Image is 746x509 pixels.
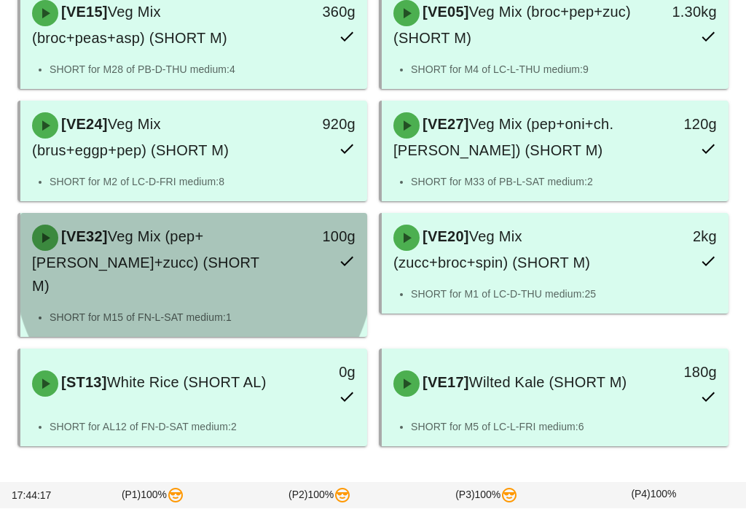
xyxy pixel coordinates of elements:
span: [VE20] [420,229,469,245]
div: 2kg [649,225,717,249]
span: [ST13] [58,375,107,391]
span: Veg Mix (broc+peas+asp) (SHORT M) [32,4,227,47]
span: Veg Mix (pep+[PERSON_NAME]+zucc) (SHORT M) [32,229,259,295]
li: SHORT for AL12 of FN-D-SAT medium:2 [50,419,356,435]
span: White Rice (SHORT AL) [107,375,267,391]
span: [VE32] [58,229,108,245]
div: 180g [649,361,717,384]
div: 120g [649,113,717,136]
span: Wilted Kale (SHORT M) [469,375,627,391]
span: Veg Mix (zucc+broc+spin) (SHORT M) [393,229,590,271]
div: 0g [288,361,356,384]
span: [VE05] [420,4,469,20]
div: (P3) 100% [404,484,570,508]
span: Veg Mix (brus+eggp+pep) (SHORT M) [32,117,229,159]
div: 360g [288,1,356,24]
div: 1.30kg [649,1,717,24]
span: [VE24] [58,117,108,133]
li: SHORT for M4 of LC-L-THU medium:9 [411,62,717,78]
li: SHORT for M5 of LC-L-FRI medium:6 [411,419,717,435]
li: SHORT for M28 of PB-D-THU medium:4 [50,62,356,78]
span: [VE15] [58,4,108,20]
li: SHORT for M33 of PB-L-SAT medium:2 [411,174,717,190]
span: Veg Mix (pep+oni+ch.[PERSON_NAME]) (SHORT M) [393,117,613,159]
span: [VE27] [420,117,469,133]
div: 100g [288,225,356,249]
div: (P2) 100% [237,484,404,508]
div: 17:44:17 [9,486,69,507]
li: SHORT for M2 of LC-D-FRI medium:8 [50,174,356,190]
span: Veg Mix (broc+pep+zuc) (SHORT M) [393,4,631,47]
span: [VE17] [420,375,469,391]
li: SHORT for M1 of LC-D-THU medium:25 [411,287,717,303]
div: (P4) 100% [570,484,737,508]
li: SHORT for M15 of FN-L-SAT medium:1 [50,310,356,326]
div: (P1) 100% [69,484,236,508]
div: 920g [288,113,356,136]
